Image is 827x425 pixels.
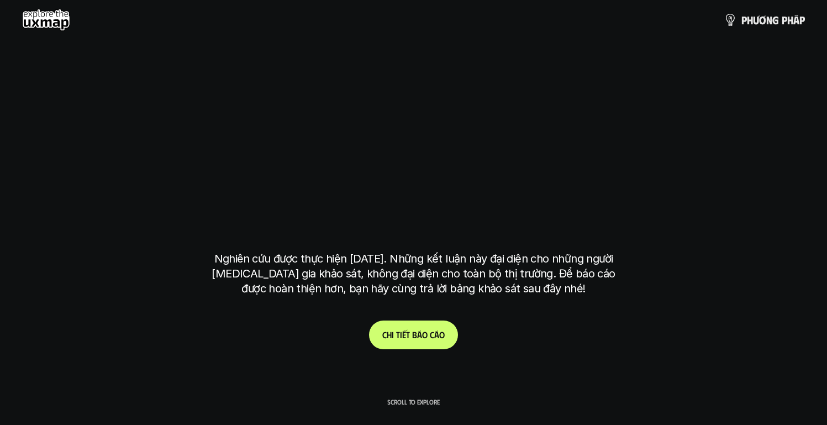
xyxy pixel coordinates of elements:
[406,329,410,340] span: t
[741,14,747,26] span: p
[766,14,772,26] span: n
[396,329,400,340] span: t
[417,329,422,340] span: á
[434,329,439,340] span: á
[217,193,610,240] h1: tại [GEOGRAPHIC_DATA]
[402,329,406,340] span: ế
[759,14,766,26] span: ơ
[382,329,387,340] span: C
[430,329,434,340] span: c
[212,106,615,153] h1: phạm vi công việc của
[376,79,460,92] h6: Kết quả nghiên cứu
[400,329,402,340] span: i
[782,14,787,26] span: p
[387,329,392,340] span: h
[799,14,805,26] span: p
[439,329,445,340] span: o
[787,14,793,26] span: h
[772,14,779,26] span: g
[369,321,458,349] a: Chitiếtbáocáo
[207,251,621,296] p: Nghiên cứu được thực hiện [DATE]. Những kết luận này đại diện cho những người [MEDICAL_DATA] gia ...
[422,329,428,340] span: o
[392,329,394,340] span: i
[412,329,417,340] span: b
[793,14,799,26] span: á
[387,398,440,406] p: Scroll to explore
[747,14,753,26] span: h
[753,14,759,26] span: ư
[724,9,805,31] a: phươngpháp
